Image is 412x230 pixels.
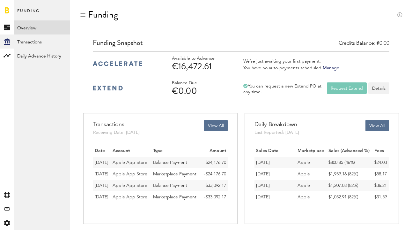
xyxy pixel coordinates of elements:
[254,191,296,203] td: [DATE]
[362,211,406,227] iframe: Opens a widget where you can find more information
[243,58,339,64] div: We’re just awaiting your first payment.
[368,82,389,94] a: Details
[327,191,373,203] td: $1,052.91 (82%)
[296,157,327,168] td: Apple
[339,40,389,47] div: Credits Balance: €0.00
[153,160,187,165] span: Balance Payment
[151,157,201,168] td: Balance Payment
[111,157,151,168] td: Apple App Store
[204,120,228,131] button: View All
[201,180,228,191] td: $33,092.17
[254,129,299,136] div: Last Reported: [DATE]
[14,20,70,34] a: Overview
[95,195,108,199] span: [DATE]
[172,61,232,72] div: €16,472.61
[111,191,151,203] td: Apple App Store
[296,191,327,203] td: Apple
[111,180,151,191] td: Apple App Store
[111,168,151,180] td: Apple App Store
[151,168,201,180] td: Marketplace Payment
[204,195,226,199] span: -$33,092.17
[14,34,70,49] a: Transactions
[93,129,140,136] div: Receiving Date: [DATE]
[93,180,111,191] td: 05.09.25
[113,195,147,199] span: Apple App Store
[204,172,226,176] span: -$24,176.70
[93,145,111,157] th: Date
[172,80,232,86] div: Balance Due
[113,160,147,165] span: Apple App Store
[172,56,232,61] div: Available to Advance
[201,157,228,168] td: $24,176.70
[365,120,389,131] button: View All
[373,180,389,191] td: $36.21
[17,7,40,20] span: Funding
[113,172,147,176] span: Apple App Store
[373,145,389,157] th: Fees
[327,82,367,94] button: Request Extend
[323,66,339,70] a: Manage
[373,191,389,203] td: $31.59
[93,157,111,168] td: 03.10.25
[243,83,327,95] div: You can request a new Extend PO at any time.
[254,145,296,157] th: Sales Date
[373,168,389,180] td: $58.17
[93,120,140,129] div: Transactions
[327,168,373,180] td: $1,939.16 (82%)
[93,191,111,203] td: 04.09.25
[201,191,228,203] td: -$33,092.17
[206,183,226,188] span: $33,092.17
[93,168,111,180] td: 02.10.25
[201,168,228,180] td: -$24,176.70
[93,38,389,51] div: Funding Snapshot
[95,172,108,176] span: [DATE]
[327,157,373,168] td: $800.85 (46%)
[151,180,201,191] td: Balance Payment
[14,49,70,63] a: Daily Advance History
[153,172,196,176] span: Marketplace Payment
[254,180,296,191] td: [DATE]
[201,145,228,157] th: Amount
[296,168,327,180] td: Apple
[243,65,339,71] div: You have no auto-payments scheduled.
[254,120,299,129] div: Daily Breakdown
[296,180,327,191] td: Apple
[151,145,201,157] th: Type
[95,183,108,188] span: [DATE]
[327,180,373,191] td: $1,207.08 (82%)
[113,183,147,188] span: Apple App Store
[153,195,196,199] span: Marketplace Payment
[296,145,327,157] th: Marketplace
[206,160,226,165] span: $24,176.70
[111,145,151,157] th: Account
[153,183,187,188] span: Balance Payment
[95,160,108,165] span: [DATE]
[254,168,296,180] td: [DATE]
[254,157,296,168] td: [DATE]
[93,86,123,91] img: extend-medium-blue-logo.svg
[88,10,118,20] div: Funding
[172,86,232,96] div: €0.00
[373,157,389,168] td: $24.03
[93,61,142,66] img: accelerate-medium-blue-logo.svg
[327,145,373,157] th: Sales (Advanced %)
[151,191,201,203] td: Marketplace Payment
